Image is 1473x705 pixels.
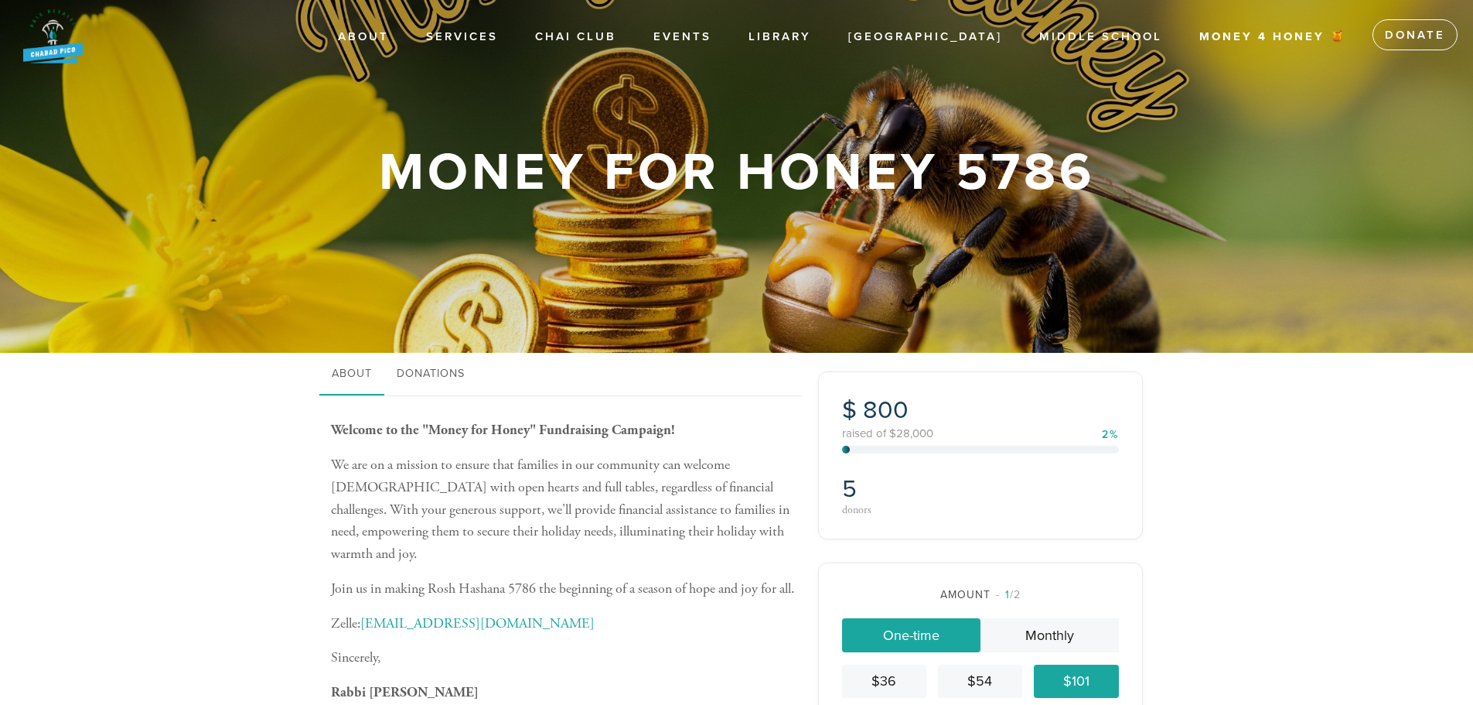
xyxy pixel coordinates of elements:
span: $ [842,395,857,425]
a: Services [414,22,510,52]
h1: Money for Honey 5786 [379,148,1095,198]
a: One-time [842,618,980,652]
a: About [319,353,384,396]
img: New%20BB%20Logo_0.png [23,8,83,63]
p: We are on a mission to ensure that families in our community can welcome [DEMOGRAPHIC_DATA] with ... [331,454,795,566]
div: 2% [1102,430,1119,440]
a: Chai Club [523,22,628,52]
div: donors [842,505,976,515]
span: 1 [1005,588,1010,601]
div: $54 [944,671,1016,692]
a: $54 [938,665,1022,698]
div: $36 [848,671,920,692]
a: $101 [1034,665,1118,698]
p: Join us in making Rosh Hashana 5786 the beginning of a season of hope and joy for all. [331,578,795,601]
div: $101 [1040,671,1112,692]
b: Rabbi [PERSON_NAME] [331,683,479,701]
h2: 5 [842,474,976,504]
a: [EMAIL_ADDRESS][DOMAIN_NAME] [360,614,595,632]
span: 800 [863,395,909,425]
div: raised of $28,000 [842,428,1119,440]
a: $36 [842,665,926,698]
p: Zelle: [331,613,795,635]
a: [GEOGRAPHIC_DATA] [837,22,1014,52]
a: Middle School [1028,22,1174,52]
a: Donations [384,353,477,396]
p: Sincerely, [331,647,795,669]
a: Money 4 Honey 🍯 [1188,22,1359,52]
a: Donate [1372,19,1458,50]
b: Welcome to the "Money for Honey" Fundraising Campaign! [331,421,675,439]
div: Amount [842,587,1119,603]
a: Library [737,22,823,52]
a: About [326,22,401,52]
a: Events [642,22,723,52]
span: /2 [996,588,1021,601]
a: Monthly [980,618,1119,652]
